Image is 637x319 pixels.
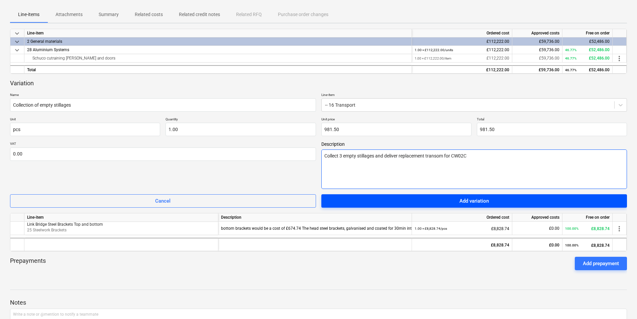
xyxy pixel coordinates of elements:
[99,11,119,18] p: Summary
[515,238,559,252] div: £0.00
[10,93,316,98] p: Name
[512,213,562,222] div: Approved costs
[477,117,627,123] p: Total
[56,11,83,18] p: Attachments
[415,46,509,54] div: £112,222.00
[515,222,559,235] div: £0.00
[565,222,610,235] div: £8,828.74
[321,194,627,208] button: Add variation
[615,225,623,233] span: more_vert
[512,29,562,37] div: Approved costs
[604,287,637,319] iframe: Chat Widget
[24,213,218,222] div: Line-item
[565,227,578,230] small: 100.00%
[565,37,610,46] div: £52,486.00
[459,197,489,205] div: Add variation
[27,47,69,52] span: 28 Aluminium Systems
[24,29,412,37] div: Line-item
[565,243,578,247] small: 100.00%
[10,141,316,147] p: VAT
[27,54,409,62] div: Schuco cutraining walling and doors
[218,213,412,222] div: Description
[13,29,21,37] span: keyboard_arrow_down
[221,222,409,235] div: bottom brackets would be a cost of £674.74 The head steel brackets, galvanised and coated for 30m...
[27,37,409,45] div: 2 General materials
[415,37,509,46] div: £112,222.00
[415,227,447,230] small: 1.00 × £8,828.74 / pcs
[575,257,627,270] button: Add prepayment
[415,222,509,235] div: £8,828.74
[515,37,559,46] div: £59,736.00
[412,213,512,222] div: Ordered cost
[565,68,576,72] small: 46.77%
[615,55,623,63] span: more_vert
[583,259,619,268] div: Add prepayment
[179,11,220,18] p: Related credit notes
[515,46,559,54] div: £59,736.00
[10,299,627,307] p: Notes
[27,228,67,233] span: 25 Steelwork Brackets
[415,57,451,60] small: 1.00 × £112,222.00 / item
[321,117,471,123] p: Unit price
[565,48,576,52] small: 46.77%
[10,117,160,123] p: Unit
[565,57,576,60] small: 46.77%
[24,65,412,74] div: Total
[565,238,610,252] div: £8,828.74
[515,66,559,74] div: £59,736.00
[166,117,316,123] p: Quantity
[135,11,163,18] p: Related costs
[321,141,627,147] span: Description
[415,54,509,63] div: £112,222.00
[18,11,39,18] p: Line-items
[10,257,46,270] p: Prepayments
[415,238,509,252] div: £8,828.74
[155,197,171,205] div: Cancel
[10,79,34,87] p: Variation
[565,66,610,74] div: £52,486.00
[565,46,610,54] div: £52,486.00
[412,29,512,37] div: Ordered cost
[415,66,509,74] div: £112,222.00
[13,38,21,46] span: keyboard_arrow_down
[13,46,21,54] span: keyboard_arrow_down
[515,54,559,63] div: £59,736.00
[565,54,610,63] div: £52,486.00
[321,149,627,189] textarea: Collect 3 empty stillages and deliver replacement transom for CW02C
[321,93,627,98] p: Line-item
[562,213,613,222] div: Free on order
[27,222,103,227] span: Link Bridge Steel Brackets Top and bottom
[10,194,316,208] button: Cancel
[415,48,453,52] small: 1.00 × £112,222.00 / units
[562,29,613,37] div: Free on order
